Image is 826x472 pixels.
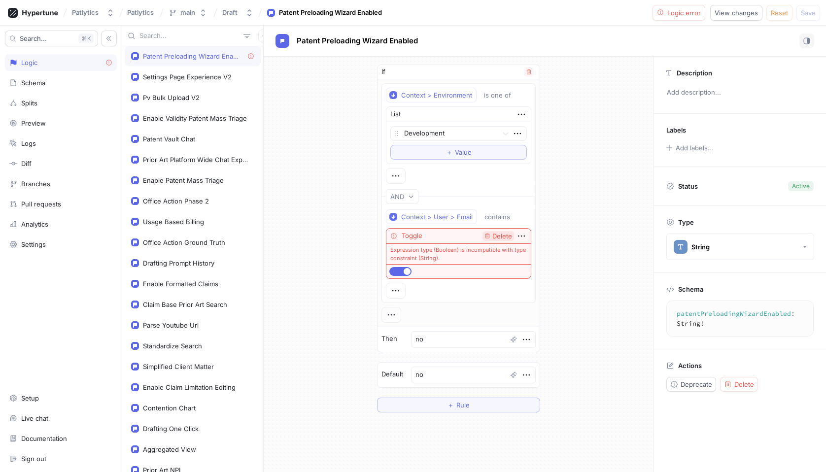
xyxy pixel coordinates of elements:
p: Add description... [662,84,818,101]
div: Pv Bulk Upload V2 [143,94,200,101]
div: Office Action Ground Truth [143,238,225,246]
div: Patlytics [72,8,99,17]
div: Context > Environment [401,91,472,100]
div: Pull requests [21,200,61,208]
div: Settings Page Experience V2 [143,73,232,81]
span: Rule [456,402,470,408]
div: Standardize Search [143,342,202,350]
span: Deprecate [681,381,712,387]
div: Documentation [21,435,67,442]
div: Prior Art Platform Wide Chat Experience [143,156,250,164]
div: Logic [21,59,37,67]
div: contains [484,213,510,221]
button: View changes [710,5,762,21]
button: is one of [480,88,525,102]
p: If [381,67,385,77]
p: Status [678,179,698,193]
p: Description [677,69,712,77]
a: Documentation [5,430,117,447]
div: Drafting Prompt History [143,259,214,267]
button: Search...K [5,31,98,46]
div: Schema [21,79,45,87]
button: String [666,234,814,260]
div: Patent Preloading Wizard Enabled [143,52,240,60]
button: Delete [720,377,758,392]
div: Enable Validity Patent Mass Triage [143,114,247,122]
span: Delete [492,233,512,239]
button: Draft [218,4,257,21]
div: List [390,109,401,119]
textarea: no [411,331,536,348]
div: Diff [21,160,32,168]
p: Then [381,334,397,344]
button: ＋Rule [377,398,540,412]
div: Office Action Phase 2 [143,197,209,205]
div: Active [792,182,810,191]
button: Context > Environment [386,88,477,102]
div: AND [390,193,404,201]
div: Context > User > Email [401,213,473,221]
button: ＋Value [390,145,527,160]
div: Splits [21,99,37,107]
span: Save [801,10,816,16]
div: Expression type (Boolean) is incompatible with type constraint (String). [386,244,531,265]
div: Preview [21,119,46,127]
div: Aggregated View [143,445,196,453]
div: Logs [21,139,36,147]
span: Value [455,149,472,155]
div: Patent Vault Chat [143,135,195,143]
button: Save [796,5,820,21]
button: Reset [766,5,792,21]
span: Patlytics [127,9,154,16]
div: K [78,34,94,43]
textarea: no [411,367,536,383]
div: Sign out [21,455,46,463]
div: Branches [21,180,50,188]
p: Default [381,370,403,379]
span: ＋ [446,149,452,155]
div: Parse Youtube Url [143,321,199,329]
div: Enable Claim Limitation Editing [143,383,236,391]
div: Live chat [21,414,48,422]
div: Analytics [21,220,48,228]
div: Toggle [402,231,422,241]
div: main [180,8,195,17]
div: is one of [484,91,511,100]
button: Delete [482,231,514,241]
button: Context > User > Email [386,209,477,224]
button: Logic error [653,5,706,21]
div: Enable Formatted Claims [143,280,218,288]
div: String [691,243,710,251]
button: main [165,4,211,21]
span: Search... [20,35,47,41]
span: Delete [734,381,754,387]
div: Add labels... [676,145,714,151]
p: Actions [678,362,702,370]
button: AND [386,189,418,204]
button: Patlytics [68,4,118,21]
div: Simplified Client Matter [143,363,214,371]
span: Reset [771,10,788,16]
div: Draft [222,8,238,17]
div: Usage Based Billing [143,218,204,226]
button: contains [480,209,524,224]
button: Deprecate [666,377,716,392]
button: Add labels... [663,141,716,154]
span: Logic error [667,10,701,16]
p: Type [678,218,694,226]
div: Drafting One Click [143,425,199,433]
span: Patent Preloading Wizard Enabled [297,37,418,45]
p: Schema [678,285,703,293]
div: Enable Patent Mass Triage [143,176,224,184]
div: Patent Preloading Wizard Enabled [279,8,382,18]
span: View changes [715,10,758,16]
div: Setup [21,394,39,402]
p: Labels [666,126,686,134]
span: ＋ [447,402,454,408]
div: Claim Base Prior Art Search [143,301,227,308]
input: Search... [139,31,240,41]
div: Settings [21,240,46,248]
div: Contention Chart [143,404,196,412]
